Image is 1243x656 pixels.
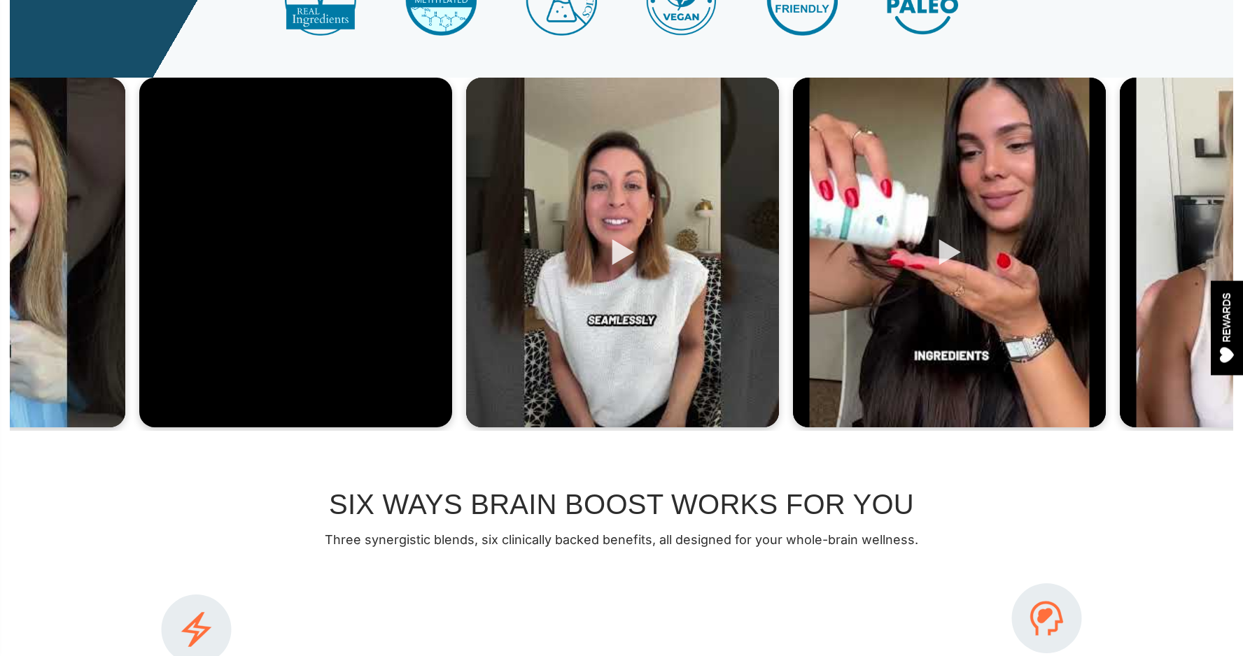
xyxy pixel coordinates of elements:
p: Three synergistic blends, six clinically backed benefits, all designed for your whole-brain welln... [97,530,1146,550]
h2: SIX WAYS BRAIN BOOST WORKS FOR YOU [97,487,1146,522]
